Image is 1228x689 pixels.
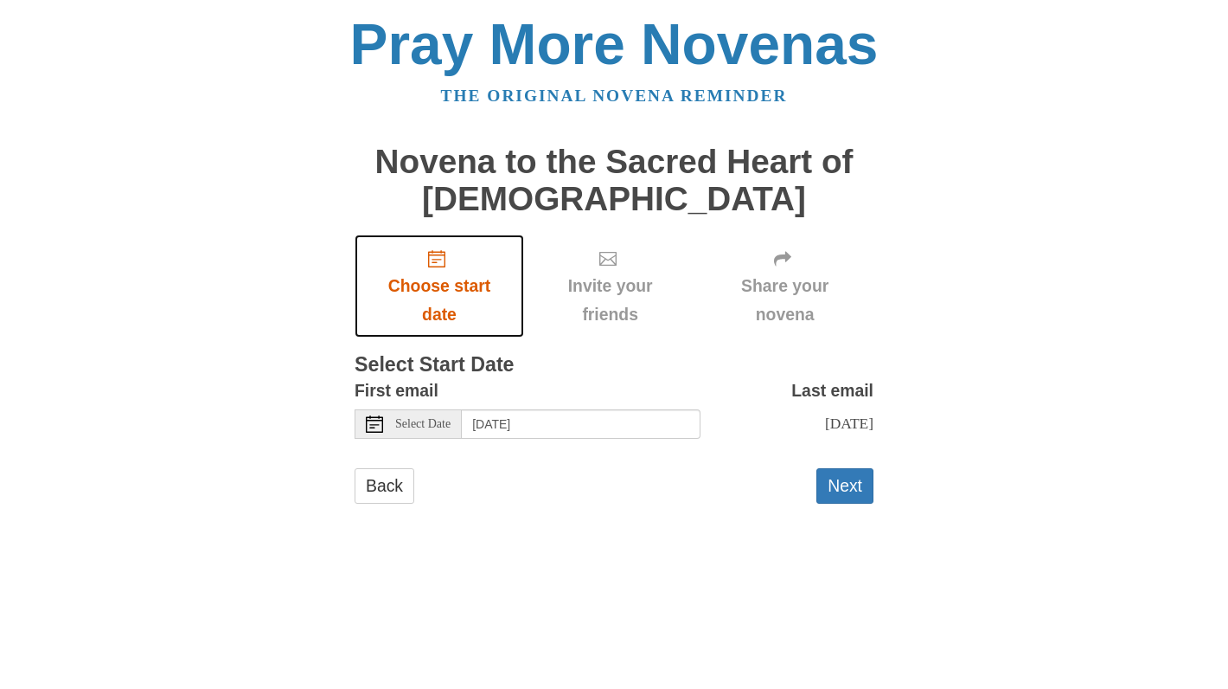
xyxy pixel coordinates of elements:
[816,468,873,504] button: Next
[441,87,788,105] a: The original novena reminder
[355,235,524,338] a: Choose start date
[372,272,507,329] span: Choose start date
[355,354,873,377] h3: Select Start Date
[395,418,451,430] span: Select Date
[696,235,873,338] div: Click "Next" to confirm your start date first.
[350,12,879,76] a: Pray More Novenas
[541,272,679,329] span: Invite your friends
[791,377,873,405] label: Last email
[355,377,438,405] label: First email
[355,144,873,217] h1: Novena to the Sacred Heart of [DEMOGRAPHIC_DATA]
[355,468,414,504] a: Back
[524,235,696,338] div: Click "Next" to confirm your start date first.
[713,272,856,329] span: Share your novena
[825,415,873,432] span: [DATE]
